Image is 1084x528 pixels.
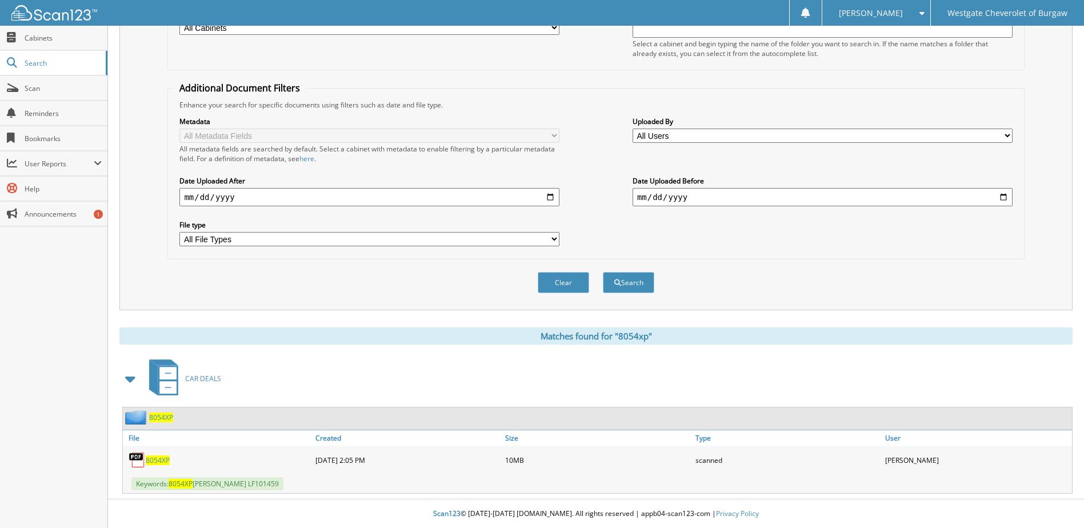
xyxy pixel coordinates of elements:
a: Privacy Policy [716,509,759,518]
a: Created [313,430,502,446]
div: [PERSON_NAME] [882,449,1072,471]
div: [DATE] 2:05 PM [313,449,502,471]
span: Keywords: [PERSON_NAME] LF101459 [131,477,283,490]
button: Clear [538,272,589,293]
a: Type [693,430,882,446]
span: Search [25,58,100,68]
span: Scan [25,83,102,93]
span: Cabinets [25,33,102,43]
a: 8054XP [149,413,173,422]
a: User [882,430,1072,446]
input: end [633,188,1013,206]
span: Help [25,184,102,194]
div: 10MB [502,449,692,471]
span: Reminders [25,109,102,118]
div: © [DATE]-[DATE] [DOMAIN_NAME]. All rights reserved | appb04-scan123-com | [108,500,1084,528]
span: [PERSON_NAME] [839,10,903,17]
span: User Reports [25,159,94,169]
input: start [179,188,559,206]
img: scan123-logo-white.svg [11,5,97,21]
a: File [123,430,313,446]
span: Bookmarks [25,134,102,143]
span: 8054XP [169,479,193,489]
span: Announcements [25,209,102,219]
div: All metadata fields are searched by default. Select a cabinet with metadata to enable filtering b... [179,144,559,163]
div: 1 [94,210,103,219]
span: Scan123 [433,509,461,518]
span: CAR DEALS [185,374,221,383]
span: Westgate Cheverolet of Burgaw [947,10,1067,17]
label: Metadata [179,117,559,126]
img: PDF.png [129,451,146,469]
a: CAR DEALS [142,356,221,401]
div: Matches found for "8054xp" [119,327,1073,345]
legend: Additional Document Filters [174,82,306,94]
label: Date Uploaded Before [633,176,1013,186]
button: Search [603,272,654,293]
a: here [299,154,314,163]
label: File type [179,220,559,230]
div: Select a cabinet and begin typing the name of the folder you want to search in. If the name match... [633,39,1013,58]
img: folder2.png [125,410,149,425]
a: 8054XP [146,455,170,465]
div: Enhance your search for specific documents using filters such as date and file type. [174,100,1018,110]
label: Date Uploaded After [179,176,559,186]
div: scanned [693,449,882,471]
a: Size [502,430,692,446]
label: Uploaded By [633,117,1013,126]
